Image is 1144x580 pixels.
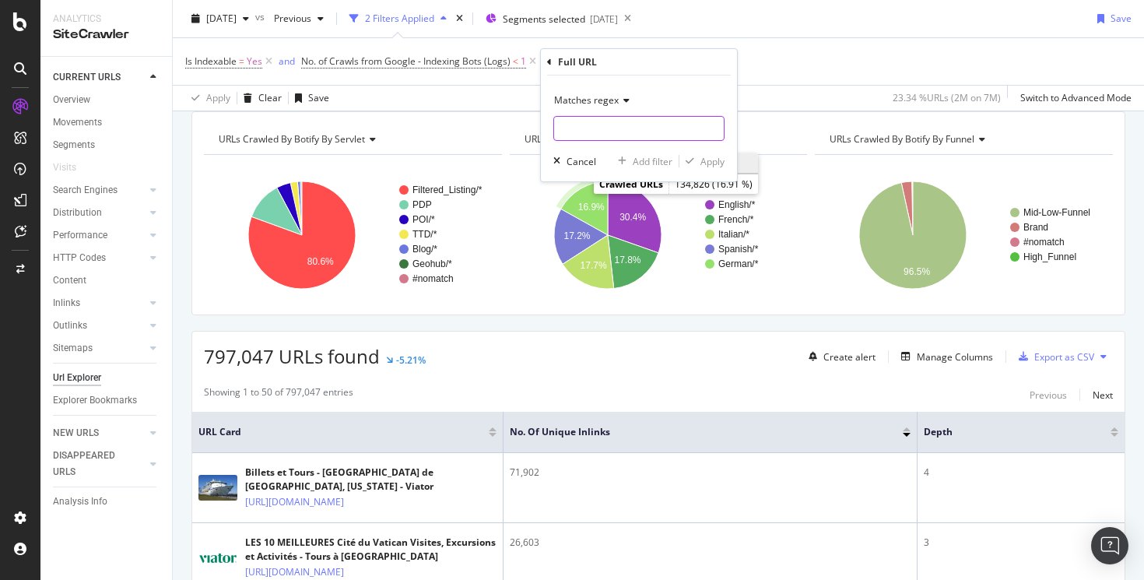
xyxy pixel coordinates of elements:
text: 17.2% [563,230,590,241]
text: 17.7% [580,260,606,271]
div: Overview [53,92,90,108]
a: Inlinks [53,295,146,311]
div: Add filter [633,155,672,168]
a: Visits [53,160,92,176]
button: Add Filter [539,52,602,71]
button: Previous [268,6,330,31]
button: Manage Columns [895,347,993,366]
div: Analysis Info [53,494,107,510]
div: Analytics [53,12,160,26]
div: Full URL [558,55,597,69]
text: POI/* [412,214,435,225]
span: URL Card [198,425,485,439]
div: Clear [258,91,282,104]
div: Content [53,272,86,289]
div: 23.34 % URLs ( 2M on 7M ) [893,91,1001,104]
div: Inlinks [53,295,80,311]
span: Matches regex [554,93,619,107]
a: Distribution [53,205,146,221]
text: Filtered_Listing/* [412,185,483,195]
div: Segments [53,137,95,153]
span: URLs Crawled By Botify By servlet [219,132,365,146]
span: = [239,54,244,68]
a: Overview [53,92,161,108]
div: Visits [53,160,76,176]
text: High_Funnel [1023,251,1076,262]
div: Performance [53,227,107,244]
button: and [279,54,295,69]
div: Manage Columns [917,350,993,364]
svg: A chart. [204,167,502,303]
div: Create alert [823,350,876,364]
div: -5.21% [396,353,426,367]
button: Previous [1030,385,1067,404]
a: Url Explorer [53,370,161,386]
div: Apply [700,155,725,168]
text: French/* [718,214,754,225]
text: Brand [1023,222,1048,233]
a: HTTP Codes [53,250,146,266]
a: Content [53,272,161,289]
div: Url Explorer [53,370,101,386]
text: TTD/* [412,229,437,240]
span: No. of Crawls from Google - Indexing Bots (Logs) [301,54,511,68]
a: Movements [53,114,161,131]
a: Sitemaps [53,340,146,357]
div: Previous [1030,388,1067,402]
img: main image [198,475,237,501]
div: Distribution [53,205,102,221]
text: #nomatch [412,273,454,284]
button: [DATE] [185,6,255,31]
span: 797,047 URLs found [204,343,380,369]
span: Yes [247,51,262,72]
h4: URLs Crawled By Botify By funnel [826,127,1099,152]
a: Search Engines [53,182,146,199]
img: main image [198,539,237,578]
div: [DATE] [590,12,618,26]
div: Search Engines [53,182,118,199]
svg: A chart. [510,167,808,303]
td: Crawled URLs [594,174,669,195]
a: DISAPPEARED URLS [53,448,146,480]
div: SiteCrawler [53,26,160,44]
div: LES 10 MEILLEURES Cité du Vatican Visites, Excursions et Activités - Tours à [GEOGRAPHIC_DATA] [245,536,497,564]
span: Is Indexable [185,54,237,68]
a: Outlinks [53,318,146,334]
button: Apply [185,86,230,111]
div: times [453,11,466,26]
span: vs [255,10,268,23]
text: 96.5% [904,266,930,277]
text: PDP [412,199,432,210]
button: Save [289,86,329,111]
button: Cancel [547,153,596,169]
h4: URLs Crawled By Botify By pos [521,127,794,152]
button: Create alert [802,344,876,369]
div: and [279,54,295,68]
button: Clear [237,86,282,111]
text: 30.4% [619,212,646,223]
div: Sitemaps [53,340,93,357]
div: Showing 1 to 50 of 797,047 entries [204,385,353,404]
div: CURRENT URLS [53,69,121,86]
text: Italian/* [718,229,749,240]
div: Export as CSV [1034,350,1094,364]
svg: A chart. [815,167,1113,303]
div: 4 [924,466,1118,480]
button: Segments selected[DATE] [479,6,618,31]
text: 80.6% [307,256,334,267]
div: DISAPPEARED URLS [53,448,132,480]
div: Next [1093,388,1113,402]
text: Blog/* [412,244,437,255]
div: Open Intercom Messenger [1091,527,1128,564]
a: Analysis Info [53,494,161,510]
span: 1 [521,51,526,72]
text: 16.9% [577,202,604,213]
div: 3 [924,536,1118,550]
div: Save [1111,12,1132,25]
a: Segments [53,137,161,153]
text: Spanish/* [718,244,759,255]
div: NEW URLS [53,425,99,441]
button: Next [1093,385,1113,404]
span: URLs Crawled By Botify By funnel [830,132,974,146]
